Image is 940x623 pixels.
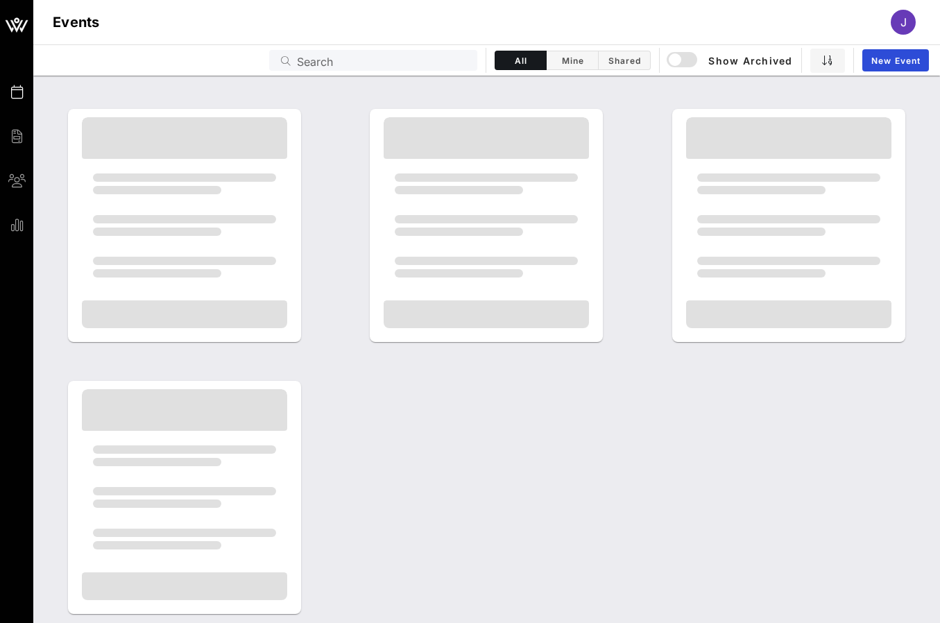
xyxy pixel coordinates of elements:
[495,51,547,70] button: All
[504,56,538,66] span: All
[53,11,100,33] h1: Events
[900,15,907,29] span: J
[891,10,916,35] div: J
[871,56,921,66] span: New Event
[555,56,590,66] span: Mine
[669,52,793,69] span: Show Archived
[607,56,642,66] span: Shared
[547,51,599,70] button: Mine
[668,48,793,73] button: Show Archived
[599,51,651,70] button: Shared
[862,49,929,71] a: New Event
